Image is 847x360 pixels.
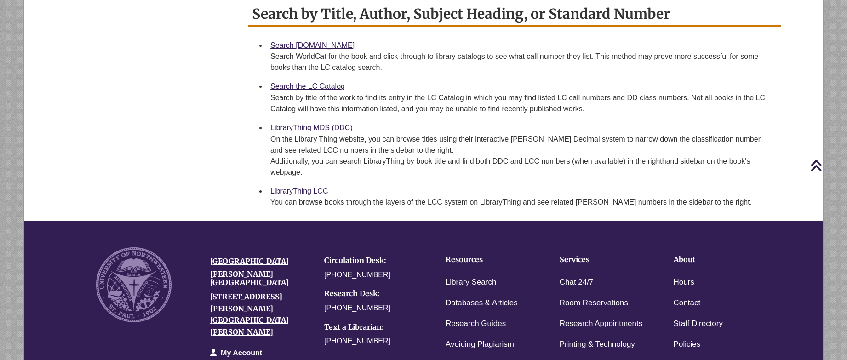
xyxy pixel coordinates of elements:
[324,323,424,331] h4: Text a Librarian:
[674,317,723,331] a: Staff Directory
[210,292,289,337] a: [STREET_ADDRESS][PERSON_NAME][GEOGRAPHIC_DATA][PERSON_NAME]
[446,338,514,351] a: Avoiding Plagiarism
[210,257,289,266] a: [GEOGRAPHIC_DATA]
[446,317,506,331] a: Research Guides
[324,337,390,345] a: [PHONE_NUMBER]
[210,270,310,286] h4: [PERSON_NAME][GEOGRAPHIC_DATA]
[248,2,781,27] h2: Search by Title, Author, Subject Heading, or Standard Number
[674,338,701,351] a: Policies
[270,51,773,73] div: Search WorldCat for the book and click-through to library catalogs to see what call number they l...
[560,297,628,310] a: Room Reservations
[270,134,773,178] div: On the Library Thing website, you can browse titles using their interactive [PERSON_NAME] Decimal...
[221,349,262,357] a: My Account
[270,82,345,90] a: Search the LC Catalog
[270,124,353,131] a: LibraryThing MDS (DDC)
[674,297,701,310] a: Contact
[96,247,171,322] img: UNW seal
[810,159,845,171] a: Back to Top
[674,256,759,264] h4: About
[270,197,773,208] div: You can browse books through the layers of the LCC system on LibraryThing and see related [PERSON...
[560,256,645,264] h4: Services
[446,256,531,264] h4: Resources
[270,187,328,195] a: LibraryThing LCC
[324,271,390,279] a: [PHONE_NUMBER]
[674,276,694,289] a: Hours
[446,276,497,289] a: Library Search
[324,257,424,265] h4: Circulation Desk:
[324,304,390,312] a: [PHONE_NUMBER]
[560,338,635,351] a: Printing & Technology
[270,92,773,114] div: Search by title of the work to find its entry in the LC Catalog in which you may find listed LC c...
[270,41,355,49] a: Search [DOMAIN_NAME]
[446,297,518,310] a: Databases & Articles
[560,317,643,331] a: Research Appointments
[560,276,594,289] a: Chat 24/7
[324,290,424,298] h4: Research Desk:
